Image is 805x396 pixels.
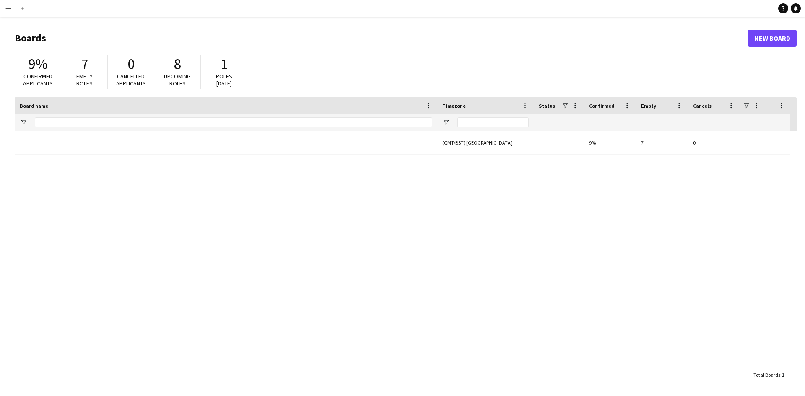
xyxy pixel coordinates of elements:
[457,117,529,127] input: Timezone Filter Input
[20,103,48,109] span: Board name
[437,131,534,154] div: (GMT/BST) [GEOGRAPHIC_DATA]
[636,131,688,154] div: 7
[76,72,93,87] span: Empty roles
[641,103,656,109] span: Empty
[35,117,432,127] input: Board name Filter Input
[81,55,88,73] span: 7
[539,103,555,109] span: Status
[442,103,466,109] span: Timezone
[29,55,47,73] span: 9%
[693,103,712,109] span: Cancels
[221,55,228,73] span: 1
[442,119,450,126] button: Open Filter Menu
[20,119,27,126] button: Open Filter Menu
[15,32,748,44] h1: Boards
[782,372,784,378] span: 1
[164,72,191,87] span: Upcoming roles
[753,372,780,378] span: Total Boards
[753,367,784,383] div: :
[688,131,740,154] div: 0
[584,131,636,154] div: 9%
[174,55,181,73] span: 8
[127,55,135,73] span: 0
[116,72,146,87] span: Cancelled applicants
[23,72,53,87] span: Confirmed applicants
[589,103,615,109] span: Confirmed
[216,72,232,87] span: Roles [DATE]
[748,30,797,47] a: New Board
